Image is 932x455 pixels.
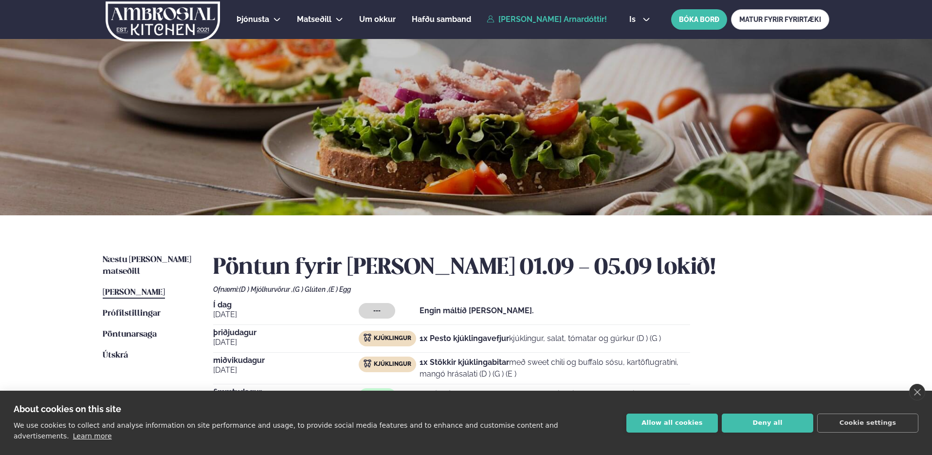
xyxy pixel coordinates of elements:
h2: Pöntun fyrir [PERSON_NAME] 01.09 - 05.09 lokið! [213,254,829,282]
span: Næstu [PERSON_NAME] matseðill [103,256,191,276]
button: Cookie settings [817,414,918,433]
a: MATUR FYRIR FYRIRTÆKI [731,9,829,30]
button: Allow all cookies [626,414,718,433]
img: logo [105,1,221,41]
a: Matseðill [297,14,331,25]
span: Í dag [213,301,359,309]
p: We use cookies to collect and analyse information on site performance and usage, to provide socia... [14,421,558,440]
span: Pöntunarsaga [103,330,157,339]
span: is [629,16,639,23]
span: [DATE] [213,309,359,321]
img: chicken.svg [364,334,371,341]
span: Kjúklingur [374,360,411,368]
span: Kjúklingur [374,335,411,342]
span: fimmtudagur [213,388,359,396]
span: Prófílstillingar [103,309,161,318]
span: Matseðill [297,15,331,24]
span: [DATE] [213,364,359,376]
span: miðvikudagur [213,357,359,364]
p: með sweet chili og buffalo sósu, kartöflugratíni, mangó hrásalati (D ) (G ) (E ) [420,357,690,380]
a: close [909,384,925,400]
a: Útskrá [103,350,128,361]
span: Hafðu samband [412,15,471,24]
span: (E ) Egg [329,285,351,293]
span: Um okkur [359,15,396,24]
strong: 1x Kjúklinga [PERSON_NAME] [420,389,530,398]
img: chicken.svg [364,360,371,367]
button: BÓKA BORÐ [671,9,727,30]
span: [PERSON_NAME] [103,288,165,297]
p: kjúklingur, salat, tómatar og gúrkur (D ) (G ) [420,333,661,344]
span: Útskrá [103,351,128,360]
span: þriðjudagur [213,329,359,337]
a: Þjónusta [237,14,269,25]
span: --- [373,307,381,315]
span: Þjónusta [237,15,269,24]
a: Hafðu samband [412,14,471,25]
a: Prófílstillingar [103,308,161,320]
a: Um okkur [359,14,396,25]
a: [PERSON_NAME] [103,287,165,299]
div: Ofnæmi: [213,285,829,293]
p: með beikoni, harðsoðnu eggi og tómötum (D ) (G ) [420,388,690,412]
a: Pöntunarsaga [103,329,157,341]
button: is [621,16,658,23]
span: [DATE] [213,337,359,348]
strong: 1x Pesto kjúklingavefjur [420,334,509,343]
button: Deny all [722,414,813,433]
a: Learn more [73,432,112,440]
a: Næstu [PERSON_NAME] matseðill [103,254,194,278]
strong: Engin máltíð [PERSON_NAME]. [420,306,534,315]
a: [PERSON_NAME] Arnardóttir! [487,15,607,24]
span: (G ) Glúten , [293,285,329,293]
strong: 1x Stökkir kjúklingabitar [420,358,509,367]
strong: About cookies on this site [14,404,121,414]
span: (D ) Mjólkurvörur , [239,285,293,293]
